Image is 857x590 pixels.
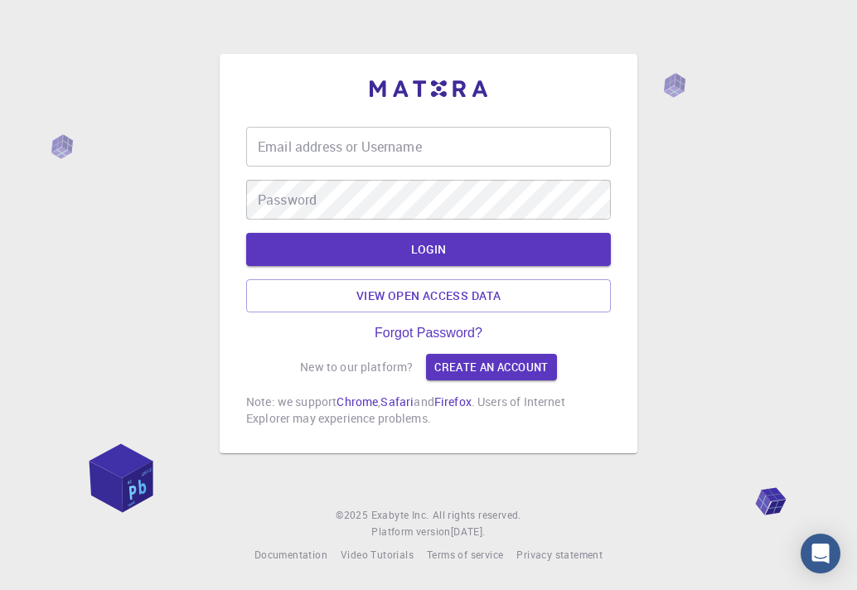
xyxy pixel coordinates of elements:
[246,279,611,312] a: View open access data
[254,548,327,561] span: Documentation
[380,394,414,409] a: Safari
[427,547,503,563] a: Terms of service
[433,507,521,524] span: All rights reserved.
[246,233,611,266] button: LOGIN
[801,534,840,573] div: Open Intercom Messenger
[516,547,603,563] a: Privacy statement
[371,508,429,521] span: Exabyte Inc.
[375,326,482,341] a: Forgot Password?
[426,354,556,380] a: Create an account
[451,525,486,538] span: [DATE] .
[254,547,327,563] a: Documentation
[341,547,414,563] a: Video Tutorials
[427,548,503,561] span: Terms of service
[246,394,611,427] p: Note: we support , and . Users of Internet Explorer may experience problems.
[434,394,472,409] a: Firefox
[300,359,413,375] p: New to our platform?
[516,548,603,561] span: Privacy statement
[371,524,450,540] span: Platform version
[336,507,370,524] span: © 2025
[451,524,486,540] a: [DATE].
[337,394,378,409] a: Chrome
[371,507,429,524] a: Exabyte Inc.
[341,548,414,561] span: Video Tutorials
